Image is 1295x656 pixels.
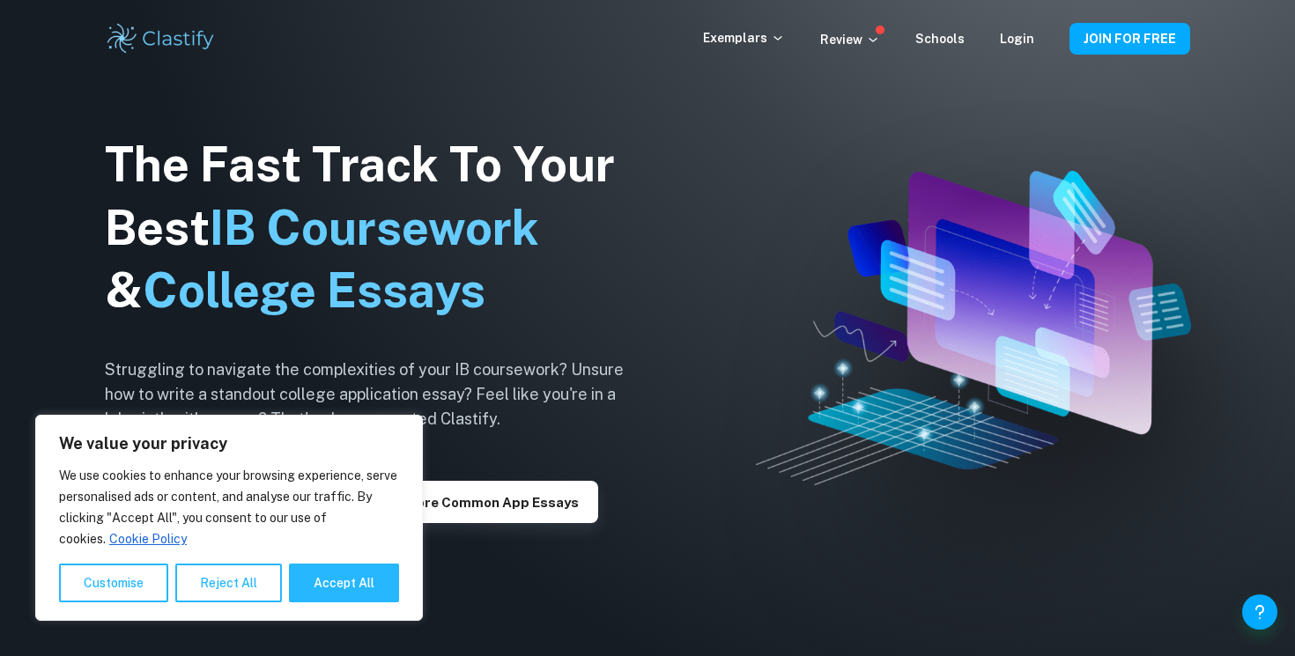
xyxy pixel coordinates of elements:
button: Accept All [289,564,399,602]
span: IB Coursework [210,200,539,255]
a: Login [1000,32,1034,46]
a: Schools [915,32,965,46]
button: Explore Common App essays [368,481,598,523]
a: Explore Common App essays [368,493,598,510]
button: JOIN FOR FREE [1069,23,1190,55]
div: We value your privacy [35,415,423,621]
h6: Struggling to navigate the complexities of your IB coursework? Unsure how to write a standout col... [105,357,651,431]
img: Clastify hero [756,171,1192,486]
p: Review [820,30,880,49]
p: We value your privacy [59,433,399,454]
span: College Essays [143,262,485,318]
h1: The Fast Track To Your Best & [105,133,651,323]
button: Customise [59,564,168,602]
img: Clastify logo [105,21,217,56]
button: Reject All [175,564,282,602]
a: Cookie Policy [108,531,188,547]
p: Exemplars [703,28,785,48]
p: We use cookies to enhance your browsing experience, serve personalised ads or content, and analys... [59,465,399,549]
button: Help and Feedback [1242,594,1277,630]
